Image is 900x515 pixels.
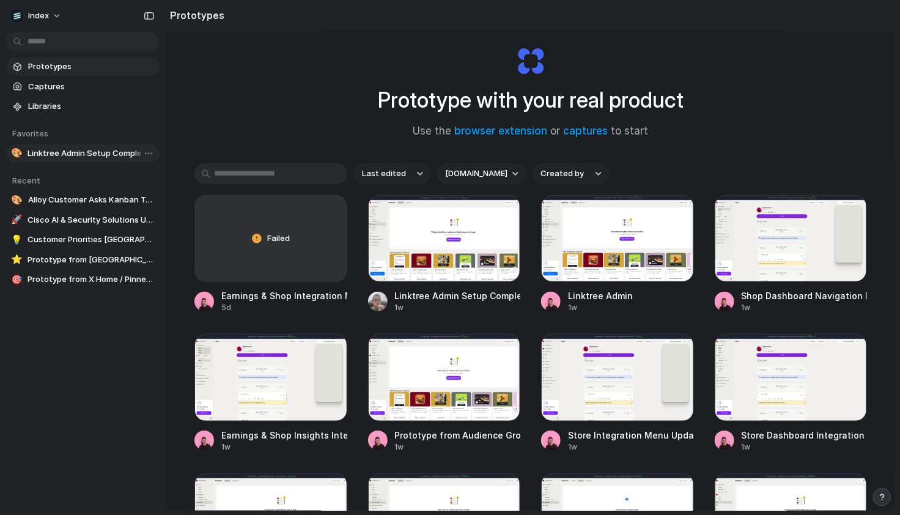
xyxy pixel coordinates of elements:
[12,176,40,185] span: Recent
[12,128,48,138] span: Favorites
[568,429,694,442] div: Store Integration Menu Update
[28,214,154,226] span: Cisco AI & Security Solutions Update
[11,254,23,266] div: ⭐
[395,289,521,302] div: Linktree Admin Setup Completion
[28,147,154,160] span: Linktree Admin Setup Completion
[445,168,507,180] span: [DOMAIN_NAME]
[568,289,633,302] div: Linktree Admin
[221,289,347,302] div: Earnings & Shop Integration Menu
[438,163,526,184] button: [DOMAIN_NAME]
[28,273,154,286] span: Prototype from X Home / Pinned & Timeline
[742,429,865,442] div: Store Dashboard Integration
[533,163,609,184] button: Created by
[715,195,868,313] a: Shop Dashboard Navigation ExtensionShop Dashboard Navigation Extension1w
[6,251,159,269] a: ⭐Prototype from [GEOGRAPHIC_DATA] Events
[11,194,23,206] div: 🎨
[221,429,347,442] div: Earnings & Shop Insights Integration
[221,442,347,453] div: 1w
[6,78,159,96] a: Captures
[11,234,23,246] div: 💡
[564,125,608,137] a: captures
[28,254,154,266] span: Prototype from [GEOGRAPHIC_DATA] Events
[395,442,521,453] div: 1w
[6,144,159,163] a: 🎨Linktree Admin Setup Completion
[368,334,521,452] a: Prototype from Audience Growth ToolsPrototype from Audience Growth Tools1w
[541,195,694,313] a: Linktree AdminLinktree Admin1w
[742,302,868,313] div: 1w
[221,302,347,313] div: 5d
[28,194,154,206] span: Alloy Customer Asks Kanban Tab
[568,302,633,313] div: 1w
[6,231,159,249] a: 💡Customer Priorities [GEOGRAPHIC_DATA]
[413,124,649,139] span: Use the or to start
[378,84,684,116] h1: Prototype with your real product
[194,334,347,452] a: Earnings & Shop Insights IntegrationEarnings & Shop Insights Integration1w
[11,147,23,160] div: 🎨
[28,100,154,113] span: Libraries
[6,270,159,289] a: 🎯Prototype from X Home / Pinned & Timeline
[28,234,154,246] span: Customer Priorities [GEOGRAPHIC_DATA]
[742,442,865,453] div: 1w
[28,61,154,73] span: Prototypes
[355,163,430,184] button: Last edited
[11,273,23,286] div: 🎯
[742,289,868,302] div: Shop Dashboard Navigation Extension
[6,6,68,26] button: Index
[540,168,584,180] span: Created by
[28,10,49,22] span: Index
[6,97,159,116] a: Libraries
[368,195,521,313] a: Linktree Admin Setup CompletionLinktree Admin Setup Completion1w
[194,195,347,313] a: FailedEarnings & Shop Integration Menu5d
[455,125,548,137] a: browser extension
[6,57,159,76] a: Prototypes
[267,232,290,245] span: Failed
[395,429,521,442] div: Prototype from Audience Growth Tools
[11,214,23,226] div: 🚀
[165,8,224,23] h2: Prototypes
[568,442,694,453] div: 1w
[6,211,159,229] a: 🚀Cisco AI & Security Solutions Update
[715,334,868,452] a: Store Dashboard IntegrationStore Dashboard Integration1w
[541,334,694,452] a: Store Integration Menu UpdateStore Integration Menu Update1w
[28,81,154,93] span: Captures
[362,168,406,180] span: Last edited
[6,191,159,209] a: 🎨Alloy Customer Asks Kanban Tab
[395,302,521,313] div: 1w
